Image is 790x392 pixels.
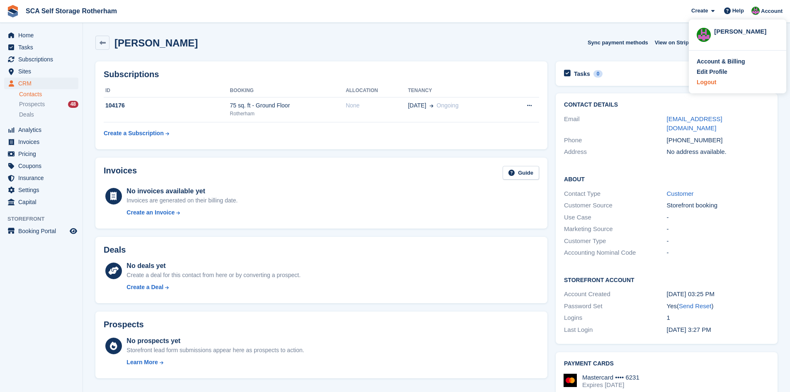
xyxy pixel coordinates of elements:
[104,166,137,180] h2: Invoices
[4,66,78,77] a: menu
[593,70,603,78] div: 0
[19,111,34,119] span: Deals
[19,110,78,119] a: Deals
[126,186,238,196] div: No invoices available yet
[18,160,68,172] span: Coupons
[697,78,716,87] div: Logout
[582,381,639,389] div: Expires [DATE]
[19,100,78,109] a: Prospects 48
[667,248,769,258] div: -
[4,184,78,196] a: menu
[4,148,78,160] a: menu
[564,275,769,284] h2: Storefront Account
[437,102,459,109] span: Ongoing
[19,90,78,98] a: Contacts
[667,302,769,311] div: Yes
[714,27,778,34] div: [PERSON_NAME]
[4,136,78,148] a: menu
[667,136,769,145] div: [PHONE_NUMBER]
[751,7,760,15] img: Sarah Race
[667,201,769,210] div: Storefront booking
[564,175,769,183] h2: About
[4,160,78,172] a: menu
[4,196,78,208] a: menu
[732,7,744,15] span: Help
[346,101,408,110] div: None
[408,101,426,110] span: [DATE]
[126,358,304,367] a: Learn More
[564,360,769,367] h2: Payment cards
[667,190,694,197] a: Customer
[574,70,590,78] h2: Tasks
[697,57,778,66] a: Account & Billing
[18,196,68,208] span: Capital
[104,126,169,141] a: Create a Subscription
[677,302,713,309] span: ( )
[230,101,345,110] div: 75 sq. ft - Ground Floor
[18,124,68,136] span: Analytics
[667,290,769,299] div: [DATE] 03:25 PM
[18,184,68,196] span: Settings
[691,7,708,15] span: Create
[18,54,68,65] span: Subscriptions
[126,208,175,217] div: Create an Invoice
[667,213,769,222] div: -
[18,29,68,41] span: Home
[564,224,666,234] div: Marketing Source
[4,172,78,184] a: menu
[564,290,666,299] div: Account Created
[564,136,666,145] div: Phone
[126,196,238,205] div: Invoices are generated on their billing date.
[22,4,120,18] a: SCA Self Storage Rotherham
[667,147,769,157] div: No address available.
[18,148,68,160] span: Pricing
[761,7,783,15] span: Account
[104,129,164,138] div: Create a Subscription
[697,28,711,42] img: Sarah Race
[4,124,78,136] a: menu
[4,41,78,53] a: menu
[667,115,722,132] a: [EMAIL_ADDRESS][DOMAIN_NAME]
[104,70,539,79] h2: Subscriptions
[68,226,78,236] a: Preview store
[667,224,769,234] div: -
[4,225,78,237] a: menu
[564,147,666,157] div: Address
[4,54,78,65] a: menu
[114,37,198,49] h2: [PERSON_NAME]
[104,245,126,255] h2: Deals
[697,57,745,66] div: Account & Billing
[582,374,639,381] div: Mastercard •••• 6231
[697,68,778,76] a: Edit Profile
[346,84,408,97] th: Allocation
[19,100,45,108] span: Prospects
[651,36,702,49] a: View on Stripe
[564,213,666,222] div: Use Case
[126,283,163,292] div: Create a Deal
[18,41,68,53] span: Tasks
[564,189,666,199] div: Contact Type
[18,78,68,89] span: CRM
[104,101,230,110] div: 104176
[655,39,692,47] span: View on Stripe
[697,68,727,76] div: Edit Profile
[126,283,300,292] a: Create a Deal
[126,358,158,367] div: Learn More
[104,84,230,97] th: ID
[588,36,648,49] button: Sync payment methods
[126,271,300,280] div: Create a deal for this contact from here or by converting a prospect.
[126,208,238,217] a: Create an Invoice
[104,320,144,329] h2: Prospects
[126,346,304,355] div: Storefront lead form submissions appear here as prospects to action.
[564,114,666,133] div: Email
[126,336,304,346] div: No prospects yet
[230,110,345,117] div: Rotherham
[564,248,666,258] div: Accounting Nominal Code
[564,201,666,210] div: Customer Source
[4,78,78,89] a: menu
[68,101,78,108] div: 48
[7,215,83,223] span: Storefront
[4,29,78,41] a: menu
[667,326,711,333] time: 2025-08-28 14:27:39 UTC
[679,302,711,309] a: Send Reset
